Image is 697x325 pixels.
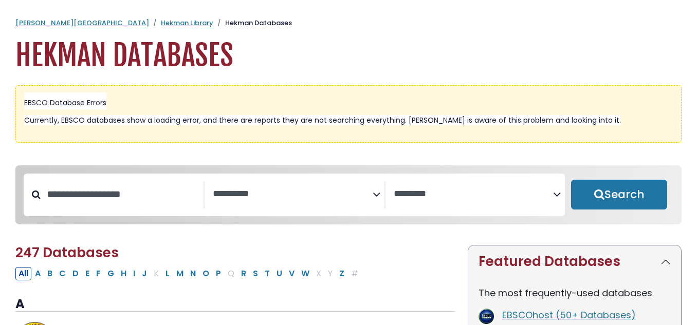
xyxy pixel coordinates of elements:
span: 247 Databases [15,243,119,262]
button: Filter Results F [93,267,104,280]
a: EBSCOhost (50+ Databases) [502,309,636,321]
button: Filter Results J [139,267,150,280]
textarea: Search [394,189,554,200]
button: Filter Results H [118,267,130,280]
button: Filter Results C [56,267,69,280]
button: Filter Results B [44,267,56,280]
h3: A [15,297,455,312]
button: Submit for Search Results [571,180,667,209]
h1: Hekman Databases [15,39,682,73]
button: Filter Results E [82,267,93,280]
button: Featured Databases [468,245,681,278]
button: Filter Results W [298,267,313,280]
a: Hekman Library [161,18,213,28]
span: EBSCO Database Errors [24,98,106,108]
span: Currently, EBSCO databases show a loading error, and there are reports they are not searching eve... [24,115,621,125]
button: All [15,267,31,280]
button: Filter Results O [199,267,212,280]
button: Filter Results N [187,267,199,280]
textarea: Search [213,189,373,200]
button: Filter Results A [32,267,44,280]
button: Filter Results G [104,267,117,280]
button: Filter Results Z [336,267,347,280]
button: Filter Results M [173,267,187,280]
div: Alpha-list to filter by first letter of database name [15,266,362,279]
a: [PERSON_NAME][GEOGRAPHIC_DATA] [15,18,149,28]
button: Filter Results V [286,267,298,280]
input: Search database by title or keyword [41,186,204,203]
button: Filter Results S [250,267,261,280]
button: Filter Results L [162,267,173,280]
p: The most frequently-used databases [479,286,671,300]
nav: breadcrumb [15,18,682,28]
button: Filter Results T [262,267,273,280]
button: Filter Results P [213,267,224,280]
button: Filter Results D [69,267,82,280]
li: Hekman Databases [213,18,292,28]
button: Filter Results U [273,267,285,280]
nav: Search filters [15,165,682,225]
button: Filter Results R [238,267,249,280]
button: Filter Results I [130,267,138,280]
